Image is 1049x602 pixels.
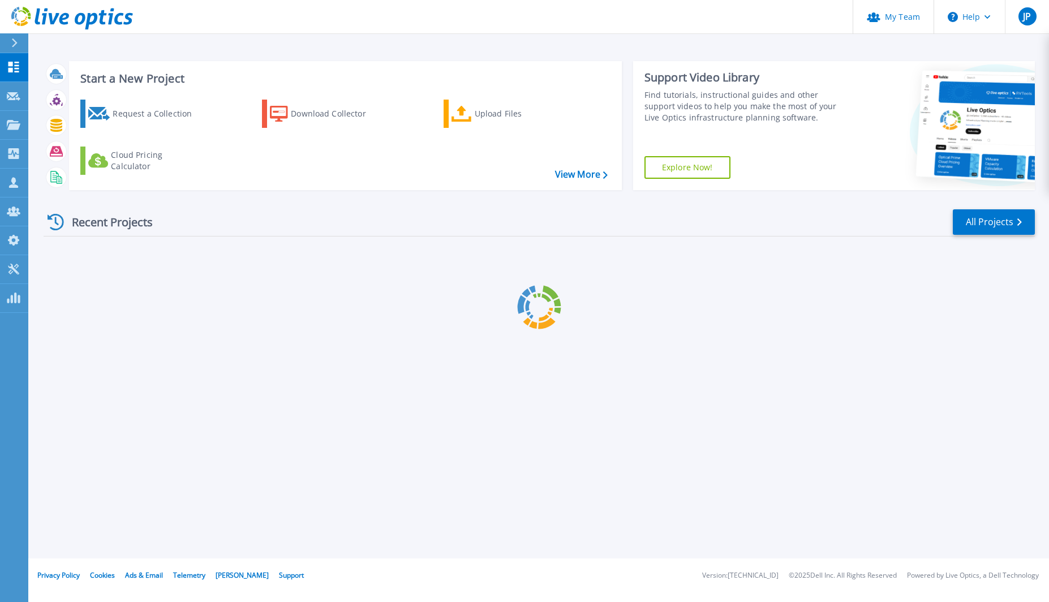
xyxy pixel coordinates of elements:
[907,572,1039,579] li: Powered by Live Optics, a Dell Technology
[125,570,163,580] a: Ads & Email
[644,70,849,85] div: Support Video Library
[80,147,207,175] a: Cloud Pricing Calculator
[173,570,205,580] a: Telemetry
[702,572,779,579] li: Version: [TECHNICAL_ID]
[216,570,269,580] a: [PERSON_NAME]
[644,156,730,179] a: Explore Now!
[644,89,849,123] div: Find tutorials, instructional guides and other support videos to help you make the most of your L...
[80,100,207,128] a: Request a Collection
[444,100,570,128] a: Upload Files
[291,102,381,125] div: Download Collector
[90,570,115,580] a: Cookies
[44,208,168,236] div: Recent Projects
[37,570,80,580] a: Privacy Policy
[953,209,1035,235] a: All Projects
[1023,12,1031,21] span: JP
[475,102,565,125] div: Upload Files
[279,570,304,580] a: Support
[113,102,203,125] div: Request a Collection
[262,100,388,128] a: Download Collector
[789,572,897,579] li: © 2025 Dell Inc. All Rights Reserved
[80,72,607,85] h3: Start a New Project
[111,149,201,172] div: Cloud Pricing Calculator
[555,169,608,180] a: View More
